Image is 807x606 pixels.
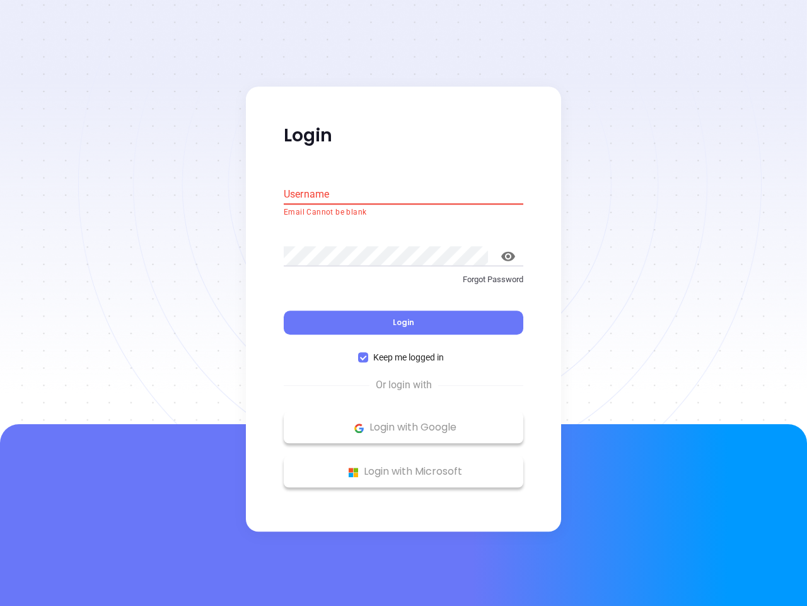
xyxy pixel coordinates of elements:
button: toggle password visibility [493,241,523,271]
p: Login with Google [290,419,517,437]
p: Login with Microsoft [290,463,517,482]
p: Email Cannot be blank [284,206,523,219]
p: Login [284,124,523,147]
span: Login [393,318,414,328]
img: Google Logo [351,420,367,436]
button: Microsoft Logo Login with Microsoft [284,456,523,488]
span: Keep me logged in [368,351,449,365]
span: Or login with [369,378,438,393]
a: Forgot Password [284,273,523,296]
button: Google Logo Login with Google [284,412,523,444]
button: Login [284,311,523,335]
p: Forgot Password [284,273,523,286]
img: Microsoft Logo [345,465,361,480]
